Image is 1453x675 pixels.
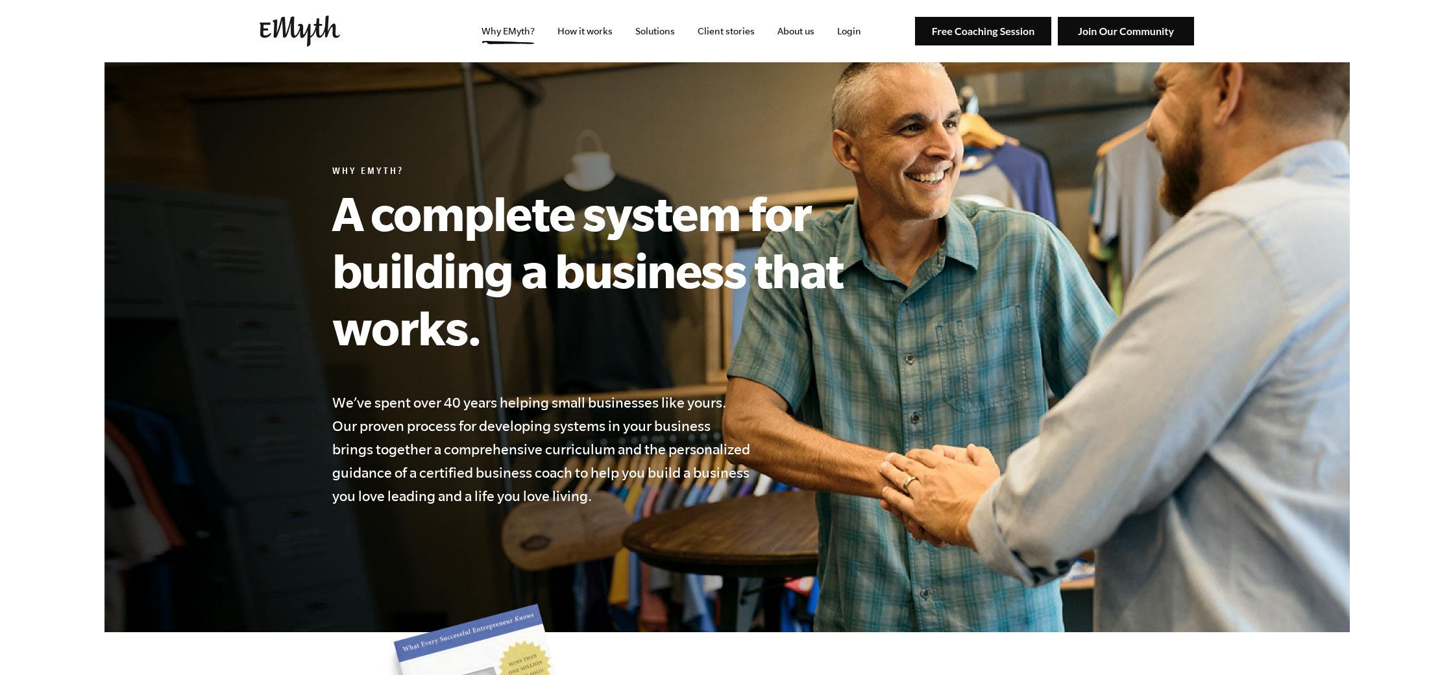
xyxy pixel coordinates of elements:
[332,391,753,508] h4: We’ve spent over 40 years helping small businesses like yours. Our proven process for developing ...
[1058,17,1194,46] img: Join Our Community
[332,166,903,179] h6: Why EMyth?
[260,16,340,47] img: EMyth
[332,184,903,356] h1: A complete system for building a business that works.
[915,17,1051,46] img: Free Coaching Session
